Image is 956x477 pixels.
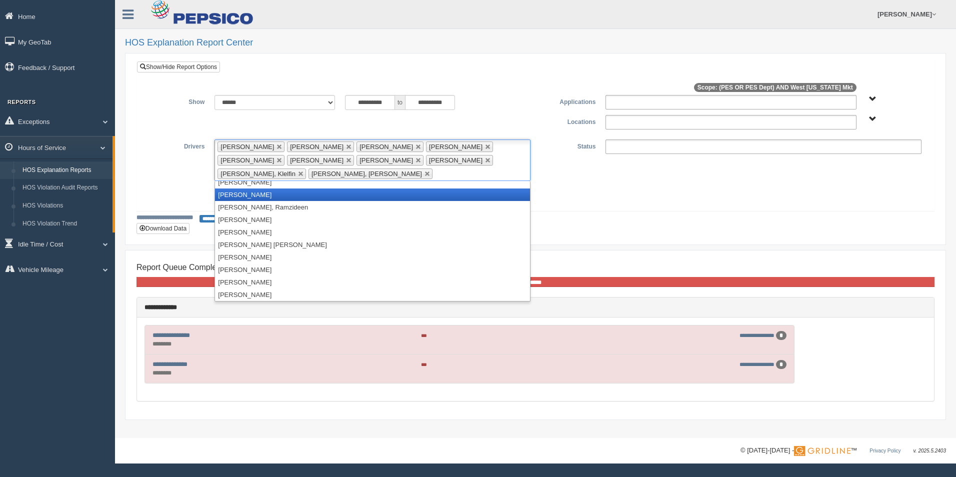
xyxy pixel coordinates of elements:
label: Applications [535,95,600,107]
span: [PERSON_NAME] [359,156,413,164]
li: [PERSON_NAME] [215,276,530,288]
span: [PERSON_NAME], Klelfin [220,170,295,177]
span: to [395,95,405,110]
label: Show [144,95,209,107]
label: Status [535,139,600,151]
a: HOS Violation Trend [18,215,112,233]
li: [PERSON_NAME] [215,213,530,226]
span: v. 2025.5.2403 [913,448,946,453]
span: [PERSON_NAME] [220,143,274,150]
li: [PERSON_NAME] [215,251,530,263]
a: Privacy Policy [869,448,900,453]
li: [PERSON_NAME] [215,176,530,188]
h2: HOS Explanation Report Center [125,38,946,48]
span: [PERSON_NAME], [PERSON_NAME] [311,170,422,177]
li: [PERSON_NAME] [215,263,530,276]
a: HOS Explanation Reports [18,161,112,179]
span: [PERSON_NAME] [429,156,482,164]
span: [PERSON_NAME] [290,156,343,164]
span: [PERSON_NAME] [290,143,343,150]
div: © [DATE]-[DATE] - ™ [740,445,946,456]
a: Show/Hide Report Options [137,61,220,72]
li: [PERSON_NAME] [215,188,530,201]
a: HOS Violation Audit Reports [18,179,112,197]
span: [PERSON_NAME] [220,156,274,164]
label: Drivers [144,139,209,151]
li: [PERSON_NAME] [215,288,530,301]
img: Gridline [794,446,850,456]
h4: Report Queue Completion Progress: [136,263,934,272]
span: Scope: (PES OR PES Dept) AND West [US_STATE] Mkt [694,83,856,92]
li: [PERSON_NAME], Ramzideen [215,201,530,213]
button: Download Data [136,223,189,234]
span: [PERSON_NAME] [359,143,413,150]
li: [PERSON_NAME] [PERSON_NAME] [215,238,530,251]
span: [PERSON_NAME] [429,143,482,150]
a: HOS Violations [18,197,112,215]
label: Locations [535,115,600,127]
li: [PERSON_NAME] [215,226,530,238]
